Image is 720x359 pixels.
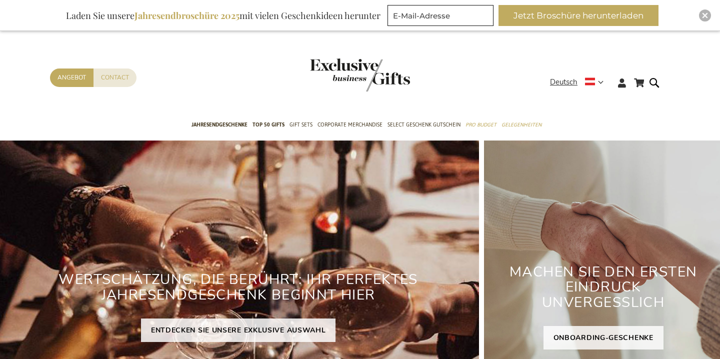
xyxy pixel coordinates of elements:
[501,119,541,130] span: Gelegenheiten
[93,68,136,87] a: Contact
[702,12,708,18] img: Close
[310,58,410,91] img: Exclusive Business gifts logo
[550,76,577,88] span: Deutsch
[387,119,460,130] span: Select Geschenk Gutschein
[317,119,382,130] span: Corporate Merchandise
[191,119,247,130] span: Jahresendgeschenke
[550,76,610,88] div: Deutsch
[310,58,360,91] a: store logo
[465,119,496,130] span: Pro Budget
[61,5,385,26] div: Laden Sie unsere mit vielen Geschenkideen herunter
[498,5,658,26] button: Jetzt Broschüre herunterladen
[387,5,496,29] form: marketing offers and promotions
[141,318,336,342] a: ENTDECKEN SIE UNSERE EXKLUSIVE AUSWAHL
[252,119,284,130] span: TOP 50 Gifts
[699,9,711,21] div: Close
[134,9,239,21] b: Jahresendbroschüre 2025
[289,119,312,130] span: Gift Sets
[543,326,663,349] a: ONBOARDING-GESCHENKE
[50,68,93,87] a: Angebot
[387,5,493,26] input: E-Mail-Adresse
